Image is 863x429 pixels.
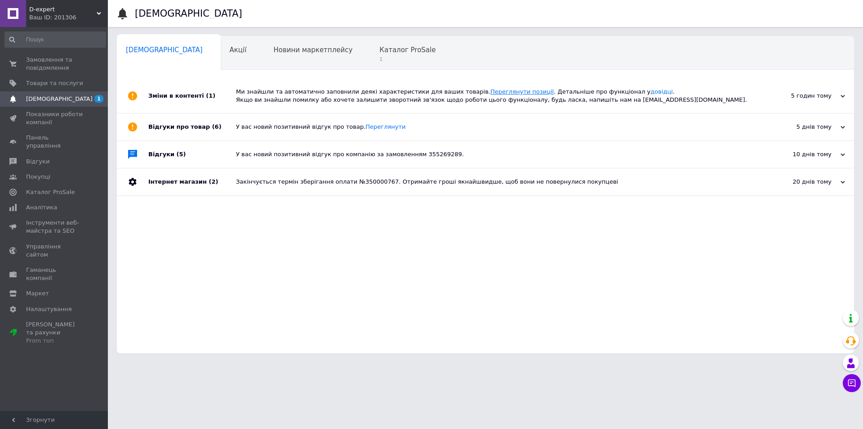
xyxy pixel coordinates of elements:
button: Чат з покупцем [843,374,861,392]
div: У вас новий позитивний відгук про компанію за замовленням 355269289. [236,150,755,158]
div: 5 днів тому [755,123,845,131]
a: Переглянути позиції [490,88,554,95]
span: 1 [94,95,103,103]
span: D-expert [29,5,97,14]
a: Переглянути [365,123,405,130]
span: (2) [209,178,218,185]
span: Акції [230,46,247,54]
span: (6) [212,123,222,130]
div: 20 днів тому [755,178,845,186]
span: (1) [206,92,215,99]
span: [PERSON_NAME] та рахунки [26,321,83,345]
div: 5 годин тому [755,92,845,100]
span: Новини маркетплейсу [273,46,352,54]
span: Інструменти веб-майстра та SEO [26,219,83,235]
div: Інтернет магазин [148,168,236,195]
span: Маркет [26,289,49,298]
div: Закінчується термін зберігання оплати №350000767. Отримайте гроші якнайшвидше, щоб вони не поверн... [236,178,755,186]
span: Покупці [26,173,50,181]
div: 10 днів тому [755,150,845,158]
a: довідці [650,88,673,95]
span: [DEMOGRAPHIC_DATA] [26,95,93,103]
span: Каталог ProSale [379,46,436,54]
span: Налаштування [26,305,72,313]
span: Показники роботи компанії [26,110,83,126]
span: Гаманець компанії [26,266,83,282]
span: Аналітика [26,203,57,212]
span: [DEMOGRAPHIC_DATA] [126,46,203,54]
span: Управління сайтом [26,243,83,259]
span: Відгуки [26,158,49,166]
div: Prom топ [26,337,83,345]
span: Каталог ProSale [26,188,75,196]
div: Відгуки про товар [148,113,236,140]
span: 1 [379,56,436,63]
div: Ми знайшли та автоматично заповнили деякі характеристики для ваших товарів. . Детальніше про функ... [236,88,755,104]
h1: [DEMOGRAPHIC_DATA] [135,8,242,19]
div: Відгуки [148,141,236,168]
div: У вас новий позитивний відгук про товар. [236,123,755,131]
span: (5) [177,151,186,158]
div: Зміни в контенті [148,79,236,113]
div: Ваш ID: 201306 [29,14,108,22]
span: Панель управління [26,134,83,150]
span: Замовлення та повідомлення [26,56,83,72]
span: Товари та послуги [26,79,83,87]
input: Пошук [4,32,106,48]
